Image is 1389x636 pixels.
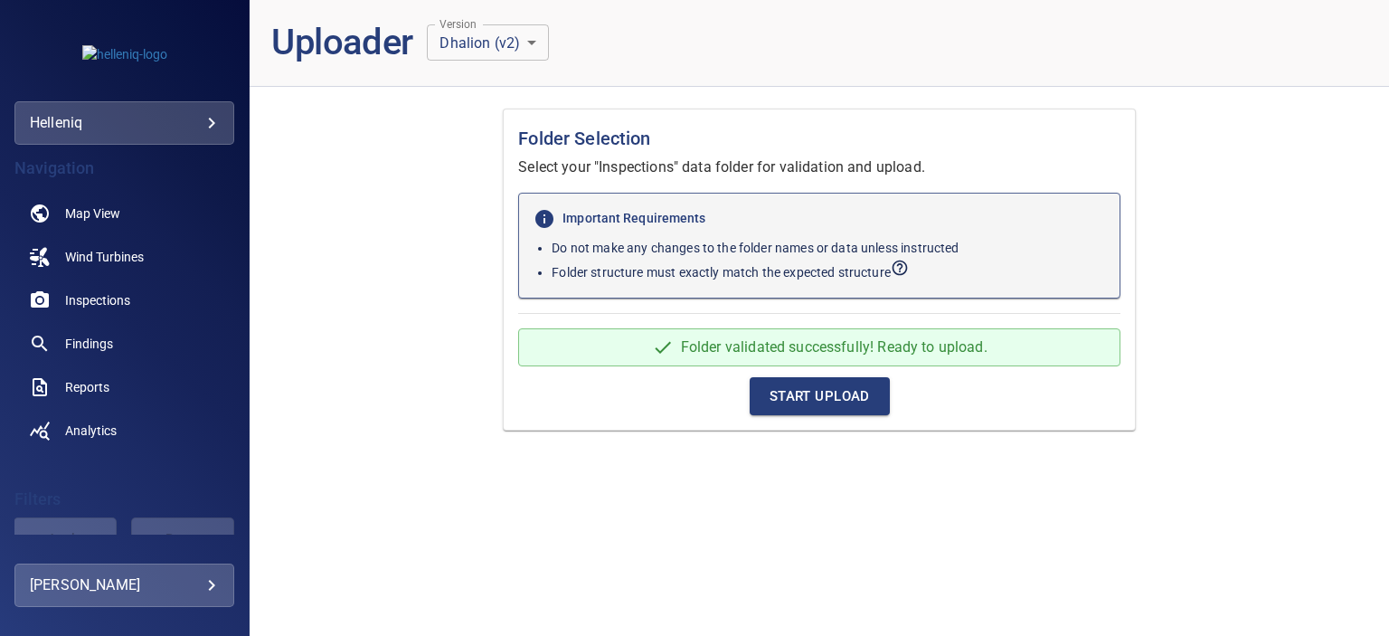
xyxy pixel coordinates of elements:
span: Analytics [65,422,117,440]
p: Folder validated successfully! Ready to upload. [681,337,987,358]
a: reports noActive [14,365,234,409]
h1: Uploader [271,22,412,64]
p: Do not make any changes to the folder names or data unless instructed [552,239,1105,257]
img: helleniq-logo [82,45,167,63]
span: Findings [65,335,113,353]
h1: Folder Selection [518,124,1120,153]
div: helleniq [14,101,234,145]
a: findings noActive [14,322,234,365]
a: inspections noActive [14,279,234,322]
span: Inspections [65,291,130,309]
a: windturbines noActive [14,235,234,279]
h4: Navigation [14,159,234,177]
h6: Important Requirements [534,208,1105,230]
div: Dhalion (v2) [427,24,549,61]
span: Wind Turbines [65,248,144,266]
span: Map View [65,204,120,223]
div: [PERSON_NAME] [30,571,219,600]
a: analytics noActive [14,409,234,452]
button: Start Upload [750,377,890,415]
span: Folder structure must exactly match the expected structure [552,265,909,280]
h4: Filters [14,490,234,508]
span: Start Upload [770,384,870,408]
span: Reports [65,378,109,396]
div: helleniq [30,109,219,138]
a: map noActive [14,192,234,235]
p: Select your "Inspections" data folder for validation and upload. [518,157,1120,178]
